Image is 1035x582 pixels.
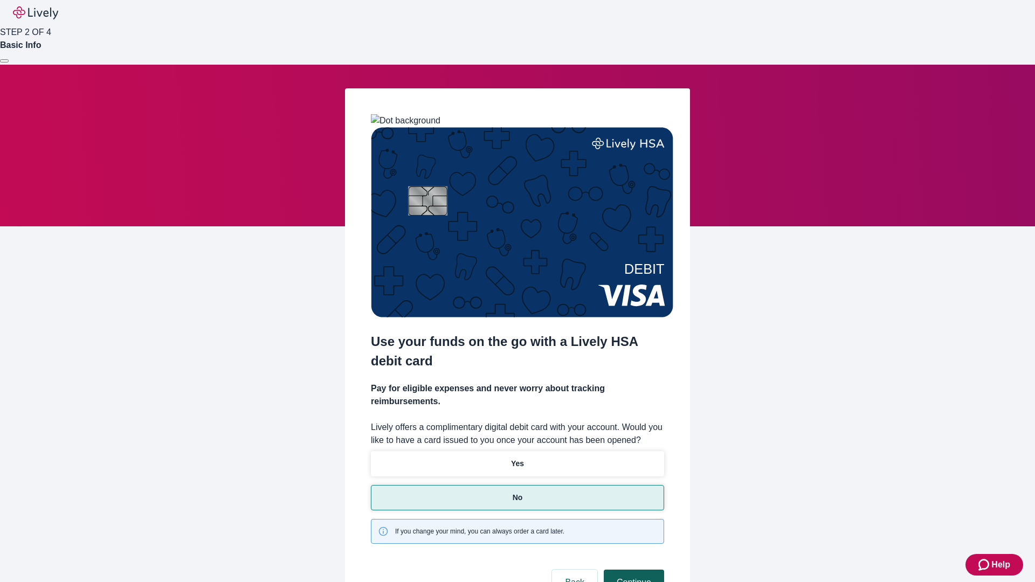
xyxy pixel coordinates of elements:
p: No [513,492,523,503]
img: Dot background [371,114,440,127]
span: If you change your mind, you can always order a card later. [395,526,564,536]
button: Yes [371,451,664,476]
button: Zendesk support iconHelp [965,554,1023,576]
img: Lively [13,6,58,19]
label: Lively offers a complimentary digital debit card with your account. Would you like to have a card... [371,421,664,447]
h4: Pay for eligible expenses and never worry about tracking reimbursements. [371,382,664,408]
svg: Zendesk support icon [978,558,991,571]
button: No [371,485,664,510]
h2: Use your funds on the go with a Lively HSA debit card [371,332,664,371]
img: Debit card [371,127,673,317]
p: Yes [511,458,524,469]
span: Help [991,558,1010,571]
